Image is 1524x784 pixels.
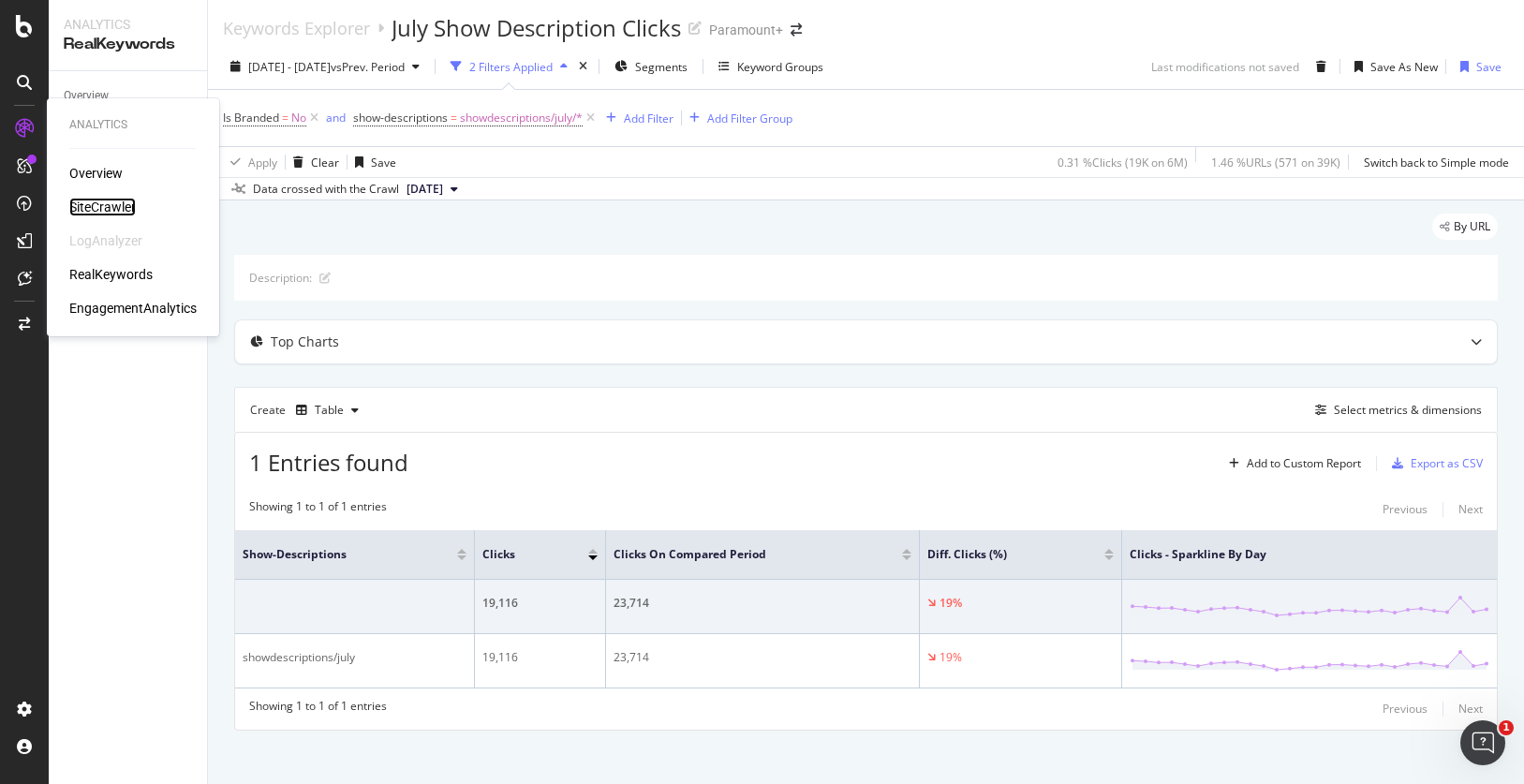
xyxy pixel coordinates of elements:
span: showdescriptions/july/* [460,105,583,131]
button: Add Filter Group [682,107,792,129]
span: vs Prev. Period [331,59,405,75]
div: Description: [249,270,312,286]
span: = [282,110,289,126]
div: 1.46 % URLs ( 571 on 39K ) [1211,155,1340,170]
button: Previous [1383,498,1428,521]
div: Showing 1 to 1 of 1 entries [249,698,387,720]
div: Select metrics & dimensions [1334,402,1482,418]
div: Save [1476,59,1502,75]
div: Table [315,405,344,416]
a: Overview [69,164,123,183]
span: [DATE] - [DATE] [248,59,331,75]
button: and [326,109,346,126]
a: Overview [64,86,194,106]
span: show-descriptions [243,546,429,563]
span: 1 Entries found [249,447,408,478]
div: 19,116 [482,649,598,666]
div: arrow-right-arrow-left [791,23,802,37]
div: Save As New [1370,59,1438,75]
span: Diff. Clicks (%) [927,546,1076,563]
div: Add Filter [624,111,673,126]
div: Next [1458,501,1483,517]
span: show-descriptions [353,110,448,126]
div: Clear [311,155,339,170]
div: LogAnalyzer [69,231,142,250]
div: Apply [248,155,277,170]
div: Add Filter Group [707,111,792,126]
div: July Show Description Clicks [392,12,681,44]
div: Analytics [69,117,197,133]
div: Keyword Groups [737,59,823,75]
div: Overview [64,86,109,106]
div: RealKeywords [64,34,192,55]
span: 1 [1499,720,1514,735]
span: Clicks [482,546,560,563]
a: RealKeywords [69,265,153,284]
button: Keyword Groups [711,52,831,81]
div: Create [250,395,366,425]
a: SiteCrawler [69,198,136,216]
div: 23,714 [614,649,911,666]
div: Last modifications not saved [1151,59,1299,75]
div: Previous [1383,701,1428,717]
div: Showing 1 to 1 of 1 entries [249,498,387,521]
div: and [326,110,346,126]
button: Next [1458,698,1483,720]
button: [DATE] - [DATE]vsPrev. Period [223,52,427,81]
div: Previous [1383,501,1428,517]
button: Save As New [1347,52,1438,81]
div: Data crossed with the Crawl [253,181,399,198]
button: [DATE] [399,178,466,200]
button: Clear [286,147,339,177]
div: Analytics [64,15,192,34]
button: Save [1453,52,1502,81]
button: Select metrics & dimensions [1308,399,1482,422]
span: Clicks On Compared Period [614,546,874,563]
span: 2025 Sep. 15th [407,181,443,198]
div: 2 Filters Applied [469,59,553,75]
span: Segments [635,59,688,75]
button: Table [289,395,366,425]
button: Export as CSV [1384,449,1483,479]
div: 19,116 [482,595,598,612]
div: showdescriptions/july [243,649,466,666]
div: 19% [940,595,962,612]
button: Save [348,147,396,177]
button: Segments [607,52,695,81]
div: 0.31 % Clicks ( 19K on 6M ) [1058,155,1188,170]
button: 2 Filters Applied [443,52,575,81]
div: Paramount+ [709,21,783,39]
div: times [575,57,591,76]
iframe: Intercom live chat [1460,720,1505,765]
span: Is Branded [223,110,279,126]
button: Next [1458,498,1483,521]
button: Add Filter [599,107,673,129]
button: Apply [223,147,277,177]
div: 19% [940,649,962,666]
span: By URL [1454,221,1490,232]
div: Save [371,155,396,170]
div: Top Charts [271,333,339,351]
span: Clicks - Sparkline By Day [1130,546,1461,563]
div: 23,714 [614,595,911,612]
div: Next [1458,701,1483,717]
div: Export as CSV [1411,455,1483,471]
div: Add to Custom Report [1247,458,1361,469]
button: Switch back to Simple mode [1356,147,1509,177]
a: Keywords Explorer [223,18,370,38]
a: EngagementAnalytics [69,299,197,318]
div: legacy label [1432,214,1498,240]
span: No [291,105,306,131]
div: Switch back to Simple mode [1364,155,1509,170]
span: = [451,110,457,126]
button: Previous [1383,698,1428,720]
button: Add to Custom Report [1221,449,1361,479]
